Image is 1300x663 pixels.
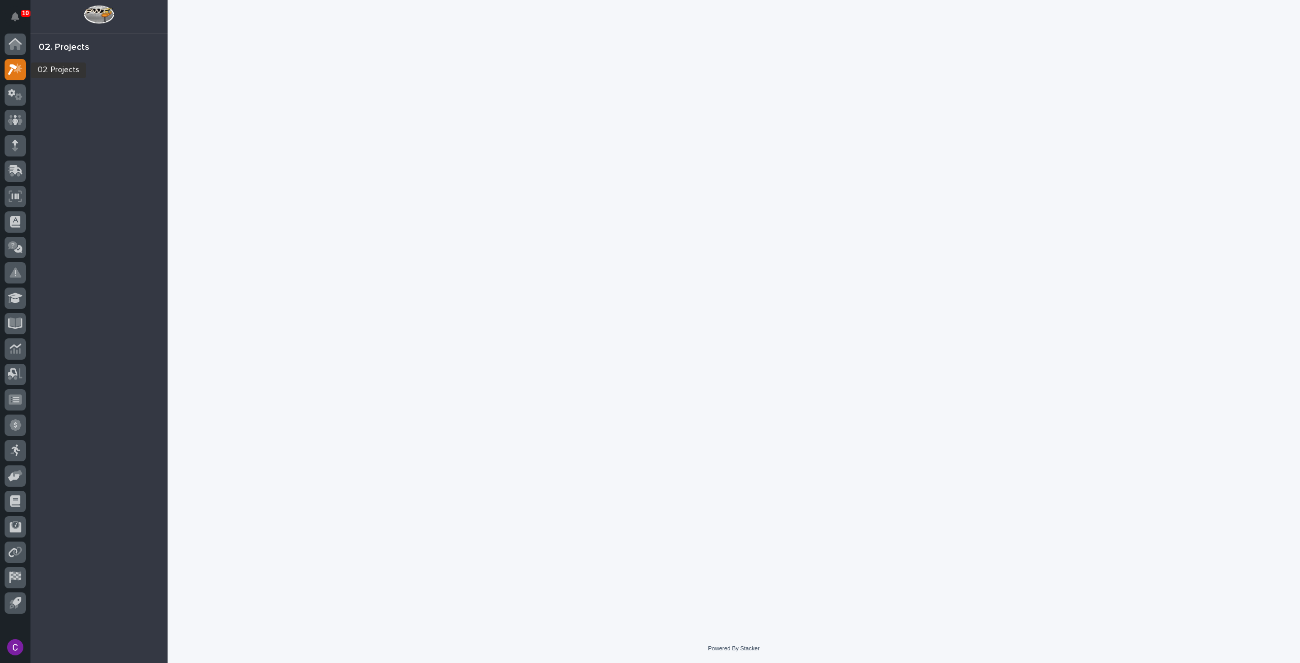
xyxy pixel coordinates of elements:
a: Powered By Stacker [708,645,759,651]
button: Notifications [5,6,26,27]
p: 10 [22,10,29,17]
div: Notifications10 [13,12,26,28]
div: 02. Projects [39,42,89,53]
img: Workspace Logo [84,5,114,24]
button: users-avatar [5,637,26,658]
